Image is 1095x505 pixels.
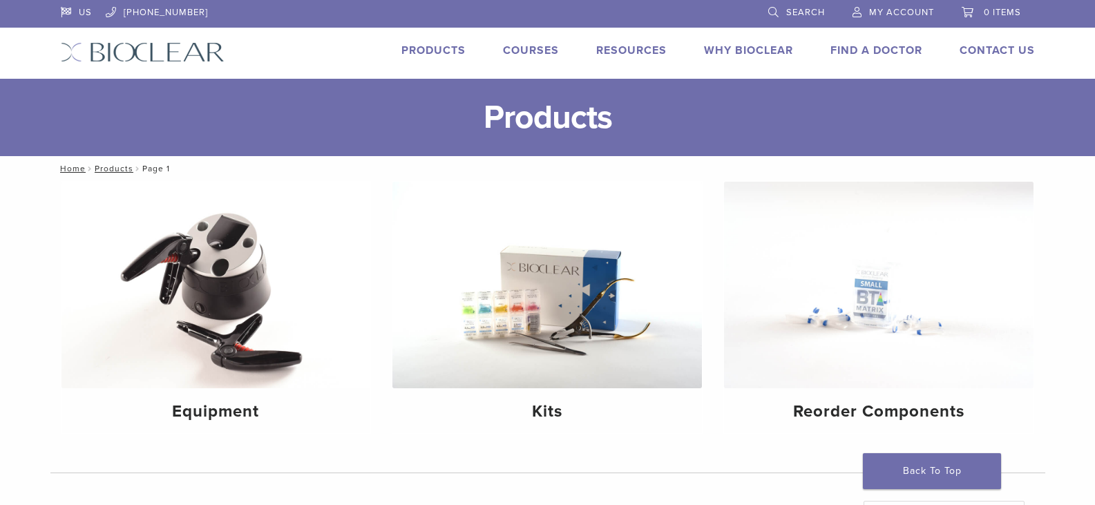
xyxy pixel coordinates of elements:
a: Reorder Components [724,182,1034,433]
a: Products [401,44,466,57]
span: My Account [869,7,934,18]
h4: Reorder Components [735,399,1022,424]
span: 0 items [984,7,1021,18]
a: Back To Top [863,453,1001,489]
a: Kits [392,182,702,433]
a: Find A Doctor [830,44,922,57]
span: Search [786,7,825,18]
h4: Equipment [73,399,360,424]
h4: Kits [403,399,691,424]
a: Products [95,164,133,173]
img: Kits [392,182,702,388]
img: Equipment [61,182,371,388]
a: Courses [503,44,559,57]
span: / [133,165,142,172]
a: Contact Us [960,44,1035,57]
nav: Page 1 [50,156,1045,181]
a: Home [56,164,86,173]
span: / [86,165,95,172]
a: Equipment [61,182,371,433]
img: Bioclear [61,42,225,62]
a: Resources [596,44,667,57]
img: Reorder Components [724,182,1034,388]
a: Why Bioclear [704,44,793,57]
